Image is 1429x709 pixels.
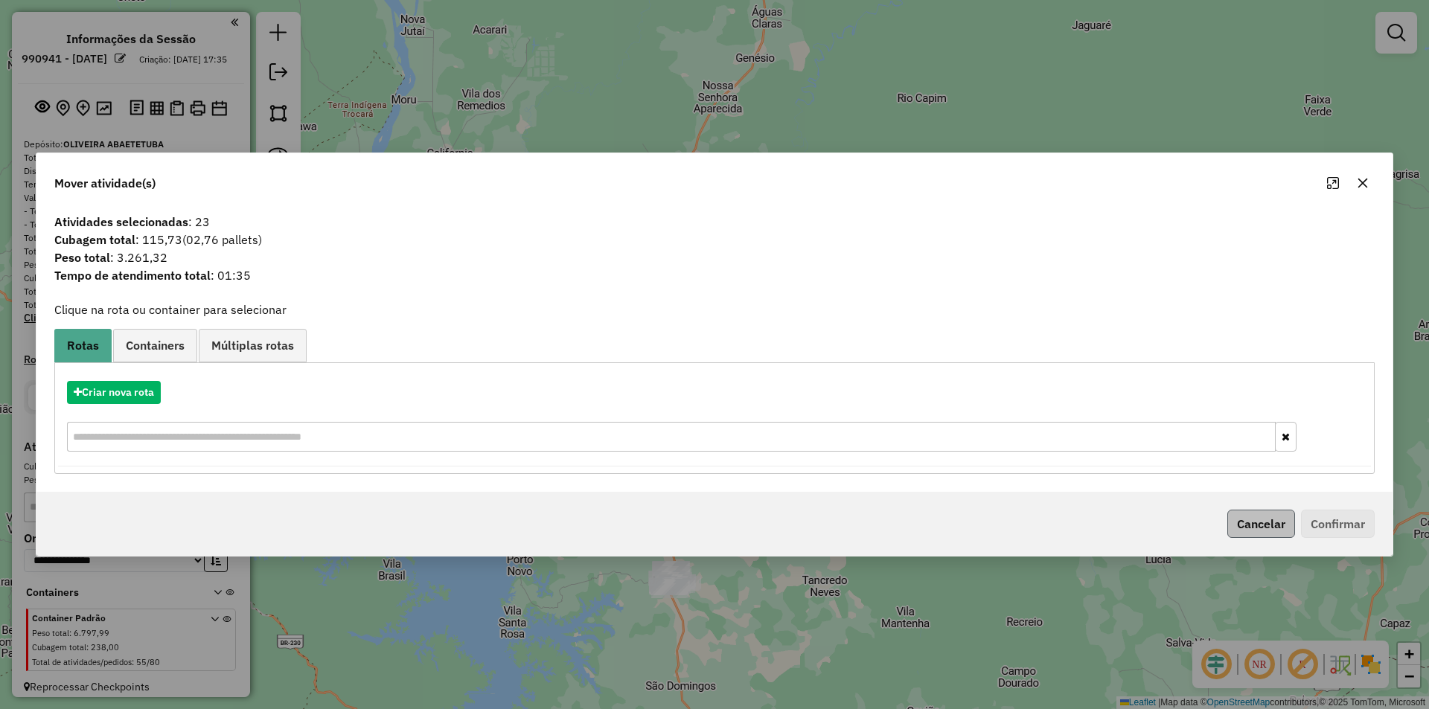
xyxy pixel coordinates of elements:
[54,174,156,192] span: Mover atividade(s)
[67,381,161,404] button: Criar nova rota
[1227,510,1295,538] button: Cancelar
[211,339,294,351] span: Múltiplas rotas
[45,248,1384,266] span: : 3.261,32
[54,214,188,229] strong: Atividades selecionadas
[45,213,1384,231] span: : 23
[45,266,1384,284] span: : 01:35
[45,231,1384,248] span: : 115,73
[54,268,211,283] strong: Tempo de atendimento total
[54,232,135,247] strong: Cubagem total
[54,250,110,265] strong: Peso total
[1321,171,1345,195] button: Maximize
[182,232,262,247] span: (02,76 pallets)
[67,339,99,351] span: Rotas
[54,301,287,318] label: Clique na rota ou container para selecionar
[126,339,185,351] span: Containers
